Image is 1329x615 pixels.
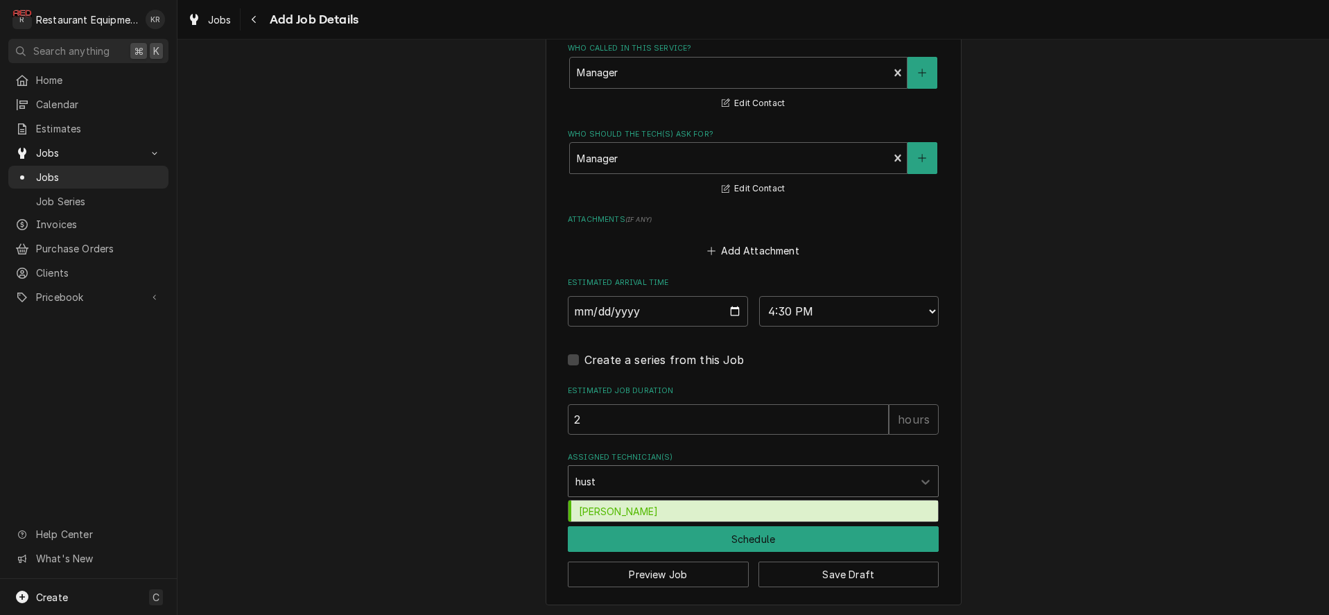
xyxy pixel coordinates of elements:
span: ⌘ [134,44,144,58]
a: Calendar [8,93,168,116]
label: Attachments [568,214,939,225]
a: Purchase Orders [8,237,168,260]
button: Preview Job [568,562,749,587]
span: Search anything [33,44,110,58]
a: Jobs [182,8,237,31]
div: Kelli Robinette's Avatar [146,10,165,29]
span: Home [36,73,162,87]
div: hours [889,404,939,435]
a: Go to Help Center [8,523,168,546]
div: Estimated Arrival Time [568,277,939,327]
span: Invoices [36,217,162,232]
div: Attachments [568,214,939,260]
span: C [153,590,159,605]
span: Pricebook [36,290,141,304]
div: KR [146,10,165,29]
a: Jobs [8,166,168,189]
div: Restaurant Equipment Diagnostics [36,12,138,27]
span: Clients [36,266,162,280]
a: Go to Pricebook [8,286,168,309]
button: Add Attachment [705,241,802,260]
div: [PERSON_NAME] [568,501,938,522]
a: Go to What's New [8,547,168,570]
span: Help Center [36,527,160,542]
div: R [12,10,32,29]
button: Save Draft [758,562,939,587]
input: Date [568,296,748,327]
div: Button Group Row [568,552,939,587]
span: ( if any ) [625,216,652,223]
label: Assigned Technician(s) [568,452,939,463]
span: Job Series [36,194,162,209]
label: Who should the tech(s) ask for? [568,129,939,140]
a: Clients [8,261,168,284]
a: Estimates [8,117,168,140]
span: Calendar [36,97,162,112]
div: Button Group [568,526,939,587]
button: Create New Contact [907,142,937,174]
svg: Create New Contact [918,153,926,163]
span: Purchase Orders [36,241,162,256]
a: Go to Jobs [8,141,168,164]
button: Edit Contact [720,95,787,112]
span: Jobs [36,146,141,160]
svg: Create New Contact [918,68,926,78]
button: Edit Contact [720,180,787,198]
label: Estimated Job Duration [568,386,939,397]
span: Jobs [208,12,232,27]
button: Navigate back [243,8,266,31]
span: Create [36,591,68,603]
a: Home [8,69,168,92]
button: Schedule [568,526,939,552]
button: Create New Contact [907,57,937,89]
select: Time Select [759,296,939,327]
span: K [153,44,159,58]
span: Estimates [36,121,162,136]
span: What's New [36,551,160,566]
div: Estimated Job Duration [568,386,939,435]
div: Who called in this service? [568,43,939,112]
button: Search anything⌘K [8,39,168,63]
label: Who called in this service? [568,43,939,54]
span: Add Job Details [266,10,358,29]
div: Restaurant Equipment Diagnostics's Avatar [12,10,32,29]
a: Job Series [8,190,168,213]
div: Button Group Row [568,526,939,552]
label: Create a series from this Job [584,352,745,368]
div: Assigned Technician(s) [568,452,939,497]
div: Who should the tech(s) ask for? [568,129,939,198]
span: Jobs [36,170,162,184]
label: Estimated Arrival Time [568,277,939,288]
a: Invoices [8,213,168,236]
